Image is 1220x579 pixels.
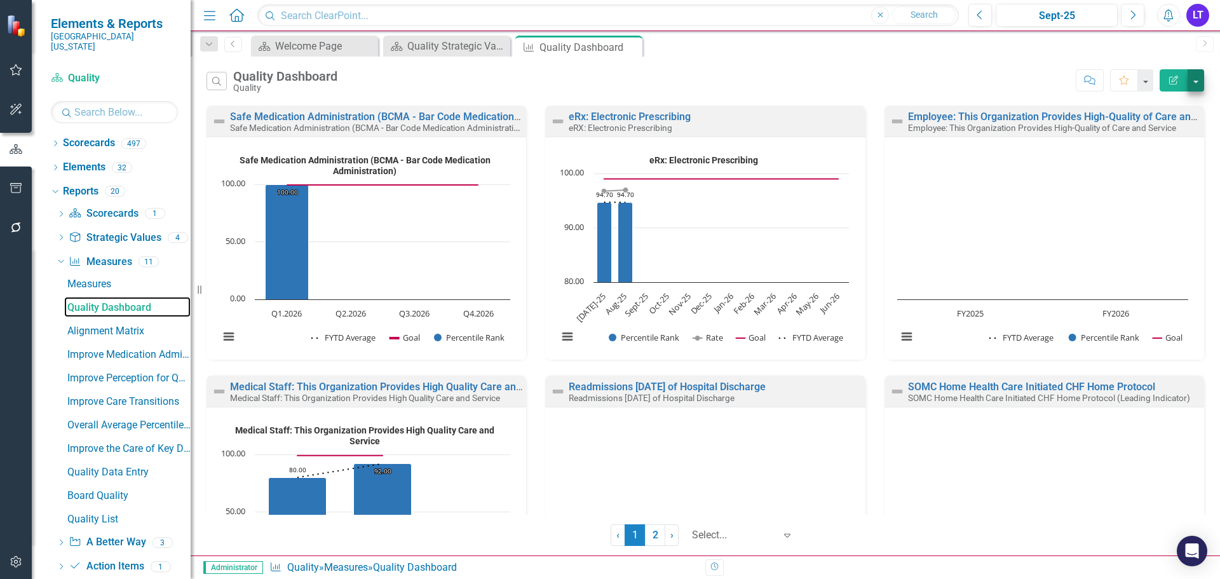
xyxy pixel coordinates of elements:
text: 100.00 [277,187,298,196]
div: Quality Strategic Value Dashboard [407,38,507,54]
text: Aug-25 [603,290,630,317]
div: 497 [121,138,146,149]
a: Quality List [64,508,191,529]
text: Medical Staff: This Organization Provides High Quality Care and Service [235,425,494,446]
div: 11 [139,256,159,267]
text: 94.70 [596,190,613,199]
span: › [670,529,674,541]
text: 100.00 [221,447,245,459]
text: [DATE]-25 [574,290,608,324]
text: Feb-26 [731,290,757,317]
div: LT [1186,4,1209,27]
text: 50.00 [226,235,245,247]
div: Sept-25 [1000,8,1113,24]
text: eRx: Electronic Prescribing [649,155,758,165]
text: 100.00 [221,177,245,189]
div: Safe Medication Administration (BCMA - Bar Code Medication Administration). Highcharts interactiv... [213,150,520,357]
small: SOMC Home Health Care Initiated CHF Home Protocol (Leading Indicator) [908,393,1190,403]
a: Readmissions [DATE] of Hospital Discharge [569,381,766,393]
img: Not Defined [212,114,227,129]
text: Jun-26 [817,290,842,316]
text: Mar-26 [751,290,778,317]
div: Quality Data Entry [67,467,191,478]
a: A Better Way [69,535,146,550]
div: 20 [105,186,125,197]
div: 1 [145,208,165,219]
text: Q4.2026 [463,308,494,319]
text: 100.00 [560,167,584,178]
a: Action Items [69,559,144,574]
div: Measures [67,278,191,290]
a: Reports [63,184,98,199]
img: Not Defined [550,114,566,129]
a: Scorecards [69,207,138,221]
span: 1 [625,524,645,546]
span: ‹ [616,529,620,541]
button: Show Percentile Rank [609,332,680,343]
div: Double-Click to Edit [207,106,526,360]
small: Readmissions [DATE] of Hospital Discharge [569,393,735,403]
a: Measures [69,255,132,269]
div: Quality List [67,514,191,525]
button: View chart menu, eRx: Electronic Prescribing [559,328,576,346]
small: Employee: This Organization Provides High-Quality of Care and Service [908,123,1176,133]
a: Scorecards [63,136,115,151]
button: Show Percentile Rank [434,332,505,343]
a: Quality [51,71,178,86]
button: View chart menu, Safe Medication Administration (BCMA - Bar Code Medication Administration) [220,328,238,346]
svg: Interactive chart [891,150,1195,357]
svg: Interactive chart [213,150,517,357]
text: Apr-26 [774,290,799,316]
div: Quality Dashboard [233,69,337,83]
img: ClearPoint Strategy [6,15,29,37]
small: Medical Staff: This Organization Provides High Quality Care and Service [230,393,500,403]
path: Aug-25, 94.7. Percentile Rank. [618,202,633,282]
div: Improve Perception for Quality of Care - Employee Opinion Survey (SOMC Enterprise-Wide) [67,372,191,384]
div: 4 [168,232,188,243]
span: Search [911,10,938,20]
span: Administrator [203,561,263,574]
button: Sept-25 [996,4,1118,27]
text: 50.00 [226,505,245,517]
button: View chart menu, Chart [898,328,916,346]
div: eRx: Electronic Prescribing. Highcharts interactive chart. [552,150,858,357]
button: Show Percentile Rank [1069,332,1140,343]
text: Dec-25 [688,290,714,317]
g: Percentile Rank, series 3 of 3. Bar series with 4 bars. [266,184,479,300]
text: Sept-25 [622,290,651,319]
button: Show Goal [736,332,766,343]
a: Safe Medication Administration (BCMA - Bar Code Medication Administration) [230,111,588,123]
button: Show FYTD Average [989,332,1055,343]
text: Nov-25 [666,290,693,317]
g: Percentile Rank, series 1 of 4. Bar series with 12 bars. [597,174,839,283]
div: Quality Dashboard [373,561,457,573]
path: Jul-25, 94.7. Percentile Rank. [597,202,612,282]
div: Improve the Care of Key Diagnoses [67,443,191,454]
a: Quality Dashboard [64,297,191,317]
a: Welcome Page [254,38,375,54]
div: Double-Click to Edit [884,106,1204,360]
text: 80.00 [289,465,306,474]
a: Improve Care Transitions [64,391,191,411]
text: 90.00 [564,221,584,233]
a: eRx: Electronic Prescribing [569,111,691,123]
a: Improve Medication Administration and e-Prescribing -- Leapfrog (Acute)/MIPS and PI (Ambulatory &... [64,344,191,364]
div: Overall Average Percentile Rank-Quality [67,419,191,431]
img: Not Defined [890,384,905,399]
button: Show Goal [390,332,420,343]
a: Measures [64,273,191,294]
text: FY2025 [956,308,983,319]
div: 32 [112,162,132,173]
a: Quality Data Entry [64,461,191,482]
input: Search ClearPoint... [257,4,959,27]
img: Not Defined [890,114,905,129]
text: Q3.2026 [399,308,430,319]
div: Welcome Page [275,38,375,54]
div: Quality Dashboard [539,39,639,55]
path: Q1.2026, 100. Percentile Rank. [266,184,309,299]
text: May-26 [794,290,821,318]
text: Oct-25 [646,290,672,316]
a: Elements [63,160,105,175]
text: 80.00 [564,275,584,287]
a: 2 [645,524,665,546]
